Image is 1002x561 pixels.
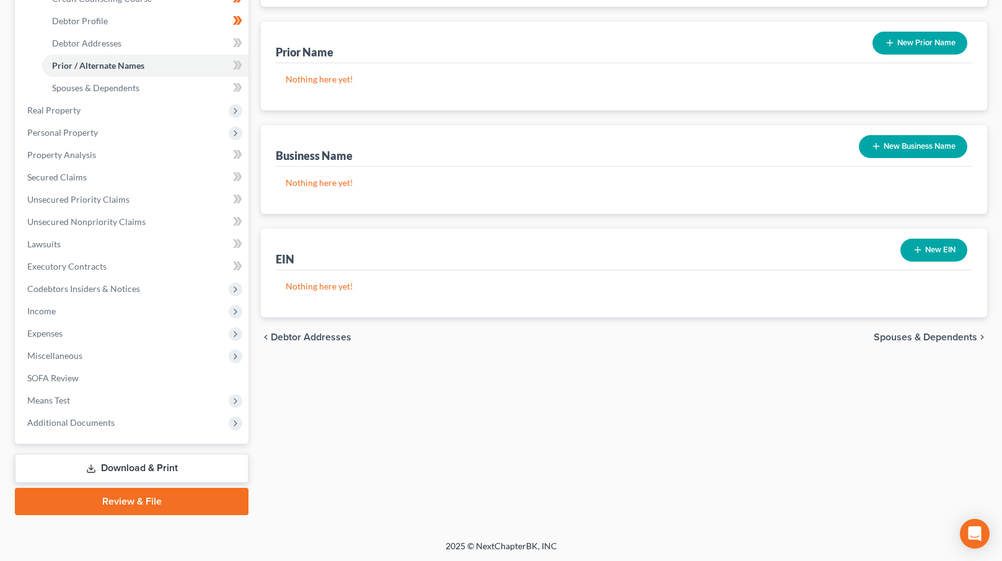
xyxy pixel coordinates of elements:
span: Means Test [27,395,70,405]
a: Review & File [15,488,248,515]
span: SOFA Review [27,373,79,383]
span: Debtor Addresses [52,38,121,48]
a: Unsecured Nonpriority Claims [17,211,248,233]
span: Executory Contracts [27,261,107,272]
button: Spouses & Dependents chevron_right [874,332,987,342]
a: SOFA Review [17,367,248,389]
i: chevron_right [977,332,987,342]
a: Lawsuits [17,233,248,255]
span: Debtor Addresses [271,332,351,342]
span: Property Analysis [27,149,96,160]
i: chevron_left [261,332,271,342]
a: Debtor Addresses [42,32,248,55]
a: Prior / Alternate Names [42,55,248,77]
span: Miscellaneous [27,350,82,361]
div: Prior Name [276,45,333,60]
div: Business Name [276,148,353,163]
button: New EIN [900,239,967,262]
a: Secured Claims [17,166,248,188]
span: Real Property [27,105,81,115]
a: Unsecured Priority Claims [17,188,248,211]
span: Secured Claims [27,172,87,182]
span: Lawsuits [27,239,61,249]
button: New Business Name [859,135,967,158]
a: Property Analysis [17,144,248,166]
span: Prior / Alternate Names [52,60,144,71]
span: Spouses & Dependents [874,332,977,342]
span: Spouses & Dependents [52,82,139,93]
span: Additional Documents [27,417,115,428]
span: Personal Property [27,127,98,138]
p: Nothing here yet! [286,73,962,86]
a: Download & Print [15,454,248,483]
a: Executory Contracts [17,255,248,278]
span: Debtor Profile [52,15,108,26]
span: Unsecured Priority Claims [27,194,130,205]
span: Expenses [27,328,63,338]
span: Codebtors Insiders & Notices [27,283,140,294]
button: chevron_left Debtor Addresses [261,332,351,342]
span: Unsecured Nonpriority Claims [27,216,146,227]
p: Nothing here yet! [286,280,962,293]
span: Income [27,306,56,316]
p: Nothing here yet! [286,177,962,189]
a: Spouses & Dependents [42,77,248,99]
div: EIN [276,252,294,267]
a: Debtor Profile [42,10,248,32]
div: Open Intercom Messenger [960,519,990,549]
button: New Prior Name [872,32,967,55]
